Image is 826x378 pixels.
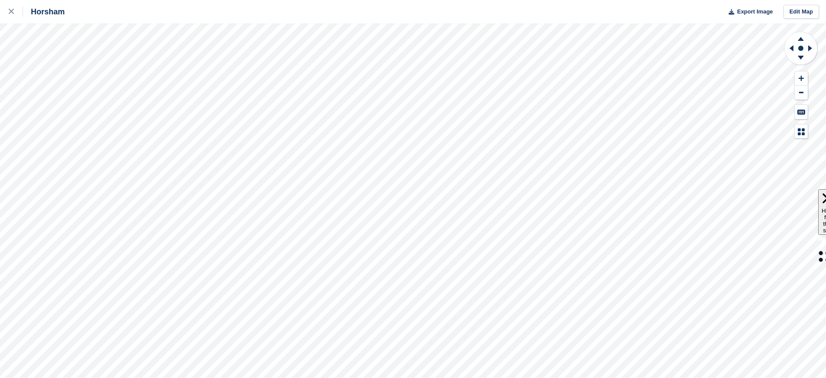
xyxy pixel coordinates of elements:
button: Keyboard Shortcuts [795,105,808,119]
div: Horsham [23,7,65,17]
button: Zoom Out [795,86,808,100]
button: Zoom In [795,71,808,86]
button: Export Image [723,5,773,19]
a: Edit Map [783,5,819,19]
button: Map Legend [795,124,808,139]
span: Export Image [737,7,773,16]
